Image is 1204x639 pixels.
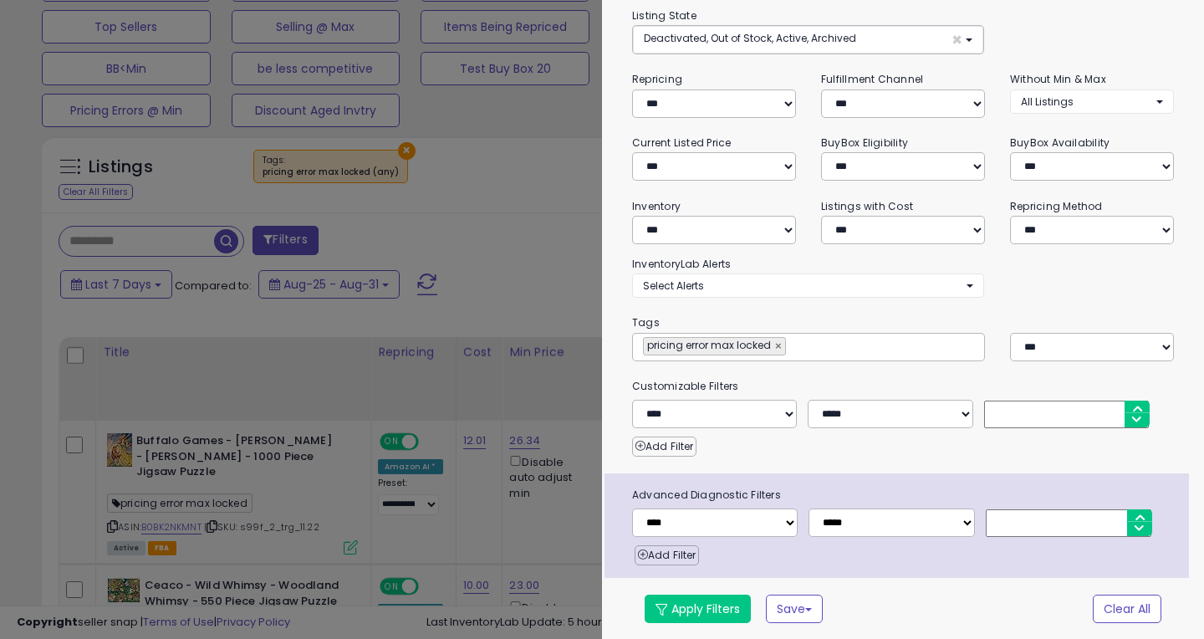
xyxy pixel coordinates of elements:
[644,31,856,45] span: Deactivated, Out of Stock, Active, Archived
[620,486,1189,504] span: Advanced Diagnostic Filters
[632,273,984,298] button: Select Alerts
[633,26,983,54] button: Deactivated, Out of Stock, Active, Archived ×
[775,338,785,355] a: ×
[635,545,699,565] button: Add Filter
[821,72,923,86] small: Fulfillment Channel
[632,72,682,86] small: Repricing
[1010,89,1174,114] button: All Listings
[766,595,823,623] button: Save
[821,199,913,213] small: Listings with Cost
[821,135,908,150] small: BuyBox Eligibility
[1010,199,1103,213] small: Repricing Method
[1021,95,1074,109] span: All Listings
[632,8,696,23] small: Listing State
[1010,72,1106,86] small: Without Min & Max
[1093,595,1161,623] button: Clear All
[951,31,962,49] span: ×
[644,338,771,352] span: pricing error max locked
[620,377,1186,396] small: Customizable Filters
[643,279,704,293] span: Select Alerts
[645,595,751,623] button: Apply Filters
[632,135,731,150] small: Current Listed Price
[632,199,681,213] small: Inventory
[620,314,1186,332] small: Tags
[1010,135,1110,150] small: BuyBox Availability
[632,437,696,457] button: Add Filter
[632,257,731,271] small: InventoryLab Alerts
